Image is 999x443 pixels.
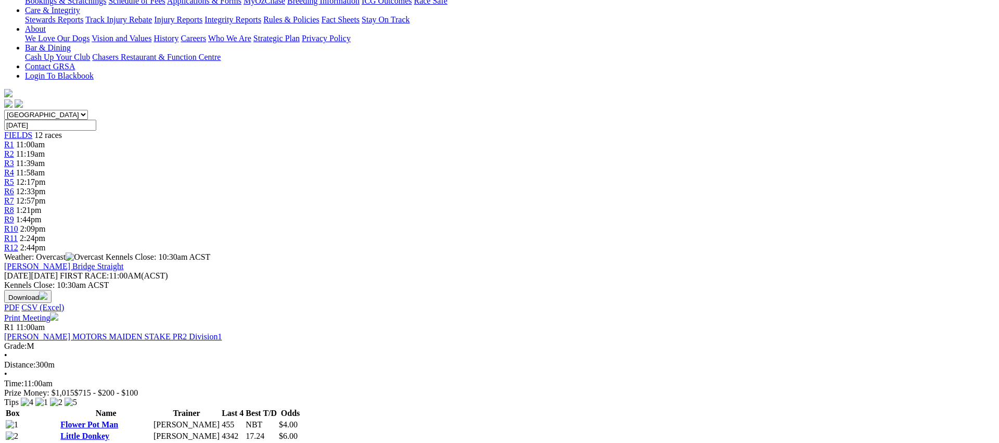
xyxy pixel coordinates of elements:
[4,206,14,214] a: R8
[25,62,75,71] a: Contact GRSA
[106,252,210,261] span: Kennels Close: 10:30am ACST
[4,168,14,177] a: R4
[60,432,109,440] a: Little Donkey
[16,206,42,214] span: 1:21pm
[4,332,222,341] a: [PERSON_NAME] MOTORS MAIDEN STAKE PR2 Division1
[25,43,71,52] a: Bar & Dining
[16,187,46,196] span: 12:33pm
[4,323,14,332] span: R1
[16,178,46,186] span: 12:17pm
[263,15,319,24] a: Rules & Policies
[4,303,995,312] div: Download
[4,140,14,149] a: R1
[4,262,123,271] a: [PERSON_NAME] Bridge Straight
[25,6,80,15] a: Care & Integrity
[21,303,64,312] a: CSV (Excel)
[25,34,995,43] div: About
[60,271,168,280] span: 11:00AM(ACST)
[50,312,58,321] img: printer.svg
[153,420,220,430] td: [PERSON_NAME]
[60,420,118,429] a: Flower Pot Man
[322,15,360,24] a: Fact Sheets
[181,34,206,43] a: Careers
[85,15,152,24] a: Track Injury Rebate
[6,420,18,429] img: 1
[4,99,12,108] img: facebook.svg
[4,388,995,398] div: Prize Money: $1,015
[4,341,995,351] div: M
[60,271,109,280] span: FIRST RACE:
[16,196,46,205] span: 12:57pm
[6,409,20,417] span: Box
[92,34,151,43] a: Vision and Values
[15,99,23,108] img: twitter.svg
[153,431,220,441] td: [PERSON_NAME]
[4,271,58,280] span: [DATE]
[50,398,62,407] img: 2
[4,341,27,350] span: Grade:
[4,215,14,224] a: R9
[253,34,300,43] a: Strategic Plan
[92,53,221,61] a: Chasers Restaurant & Function Centre
[25,53,995,62] div: Bar & Dining
[245,408,277,419] th: Best T/D
[4,290,52,303] button: Download
[20,224,46,233] span: 2:09pm
[20,243,46,252] span: 2:44pm
[4,281,995,290] div: Kennels Close: 10:30am ACST
[16,140,45,149] span: 11:00am
[154,15,202,24] a: Injury Reports
[74,388,138,397] span: $715 - $200 - $100
[25,15,83,24] a: Stewards Reports
[221,431,244,441] td: 4342
[4,370,7,378] span: •
[4,351,7,360] span: •
[362,15,409,24] a: Stay On Track
[16,215,42,224] span: 1:44pm
[208,34,251,43] a: Who We Are
[4,159,14,168] a: R3
[16,159,45,168] span: 11:39am
[4,196,14,205] a: R7
[20,234,45,243] span: 2:24pm
[4,89,12,97] img: logo-grsa-white.png
[4,243,18,252] span: R12
[16,323,45,332] span: 11:00am
[16,168,45,177] span: 11:58am
[65,398,77,407] img: 5
[25,15,995,24] div: Care & Integrity
[302,34,351,43] a: Privacy Policy
[4,178,14,186] span: R5
[4,120,96,131] input: Select date
[4,360,995,370] div: 300m
[4,379,24,388] span: Time:
[4,187,14,196] a: R6
[4,149,14,158] a: R2
[25,34,89,43] a: We Love Our Dogs
[34,131,62,140] span: 12 races
[4,234,18,243] a: R11
[66,252,104,262] img: Overcast
[4,224,18,233] a: R10
[221,420,244,430] td: 455
[4,252,106,261] span: Weather: Overcast
[60,408,152,419] th: Name
[4,271,31,280] span: [DATE]
[204,15,261,24] a: Integrity Reports
[153,408,220,419] th: Trainer
[16,149,45,158] span: 11:19am
[39,292,47,300] img: download.svg
[279,420,298,429] span: $4.00
[153,34,178,43] a: History
[4,303,19,312] a: PDF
